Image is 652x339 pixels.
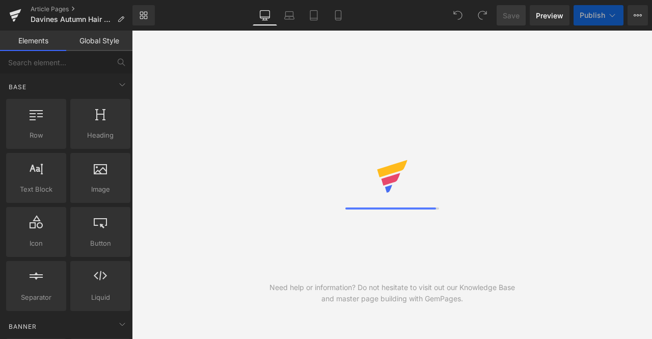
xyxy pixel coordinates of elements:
[73,238,127,249] span: Button
[73,292,127,303] span: Liquid
[66,31,132,51] a: Global Style
[9,130,63,141] span: Row
[448,5,468,25] button: Undo
[132,5,155,25] a: New Library
[574,5,623,25] button: Publish
[31,5,132,13] a: Article Pages
[262,282,522,304] div: Need help or information? Do not hesitate to visit out our Knowledge Base and master page buildin...
[536,10,563,21] span: Preview
[8,82,28,92] span: Base
[472,5,493,25] button: Redo
[503,10,520,21] span: Save
[302,5,326,25] a: Tablet
[31,15,113,23] span: Davines Autumn Hair Care Favorites 2025
[628,5,648,25] button: More
[73,130,127,141] span: Heading
[530,5,569,25] a: Preview
[580,11,605,19] span: Publish
[9,292,63,303] span: Separator
[9,238,63,249] span: Icon
[8,322,38,331] span: Banner
[326,5,350,25] a: Mobile
[277,5,302,25] a: Laptop
[9,184,63,195] span: Text Block
[73,184,127,195] span: Image
[253,5,277,25] a: Desktop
